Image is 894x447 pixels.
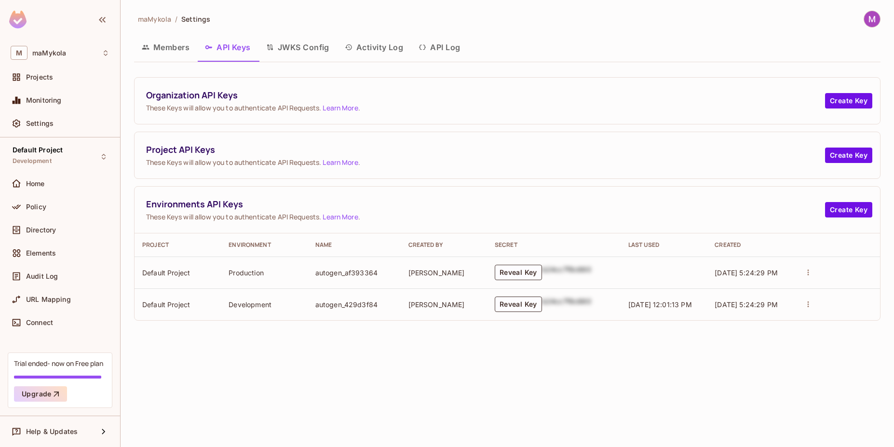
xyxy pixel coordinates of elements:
[715,241,786,249] div: Created
[14,386,67,402] button: Upgrade
[715,269,778,277] span: [DATE] 5:24:29 PM
[32,49,66,57] span: Workspace: maMykola
[864,11,880,27] img: Mykola Martynov
[628,241,699,249] div: Last Used
[495,241,613,249] div: Secret
[146,89,825,101] span: Organization API Keys
[221,257,307,288] td: Production
[26,180,45,188] span: Home
[628,300,692,309] span: [DATE] 12:01:13 PM
[142,241,213,249] div: Project
[323,158,358,167] a: Learn More
[146,198,825,210] span: Environments API Keys
[135,257,221,288] td: Default Project
[411,35,468,59] button: API Log
[14,359,103,368] div: Trial ended- now on Free plan
[13,157,52,165] span: Development
[801,266,815,279] button: actions
[825,148,872,163] button: Create Key
[715,300,778,309] span: [DATE] 5:24:29 PM
[26,272,58,280] span: Audit Log
[175,14,177,24] li: /
[26,203,46,211] span: Policy
[26,319,53,326] span: Connect
[542,297,591,312] div: b24cc7f8c660
[197,35,258,59] button: API Keys
[146,158,825,167] span: These Keys will allow you to authenticate API Requests. .
[13,146,63,154] span: Default Project
[26,226,56,234] span: Directory
[825,202,872,217] button: Create Key
[135,288,221,320] td: Default Project
[495,265,542,280] button: Reveal Key
[26,96,62,104] span: Monitoring
[323,103,358,112] a: Learn More
[134,35,197,59] button: Members
[542,265,591,280] div: b24cc7f8c660
[408,241,479,249] div: Created By
[26,296,71,303] span: URL Mapping
[258,35,337,59] button: JWKS Config
[146,212,825,221] span: These Keys will allow you to authenticate API Requests. .
[221,288,307,320] td: Development
[26,73,53,81] span: Projects
[26,249,56,257] span: Elements
[825,93,872,108] button: Create Key
[323,212,358,221] a: Learn More
[801,298,815,311] button: actions
[146,144,825,156] span: Project API Keys
[138,14,171,24] span: maMykola
[11,46,27,60] span: M
[337,35,411,59] button: Activity Log
[495,297,542,312] button: Reveal Key
[229,241,299,249] div: Environment
[401,288,487,320] td: [PERSON_NAME]
[308,257,401,288] td: autogen_af393364
[401,257,487,288] td: [PERSON_NAME]
[9,11,27,28] img: SReyMgAAAABJRU5ErkJggg==
[308,288,401,320] td: autogen_429d3f84
[181,14,210,24] span: Settings
[146,103,825,112] span: These Keys will allow you to authenticate API Requests. .
[26,428,78,435] span: Help & Updates
[315,241,393,249] div: Name
[26,120,54,127] span: Settings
